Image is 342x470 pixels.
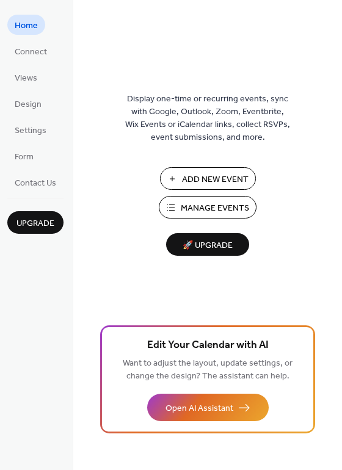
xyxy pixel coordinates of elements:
[7,15,45,35] a: Home
[7,211,64,234] button: Upgrade
[173,237,242,254] span: 🚀 Upgrade
[15,98,42,111] span: Design
[15,72,37,85] span: Views
[181,202,249,215] span: Manage Events
[7,172,64,192] a: Contact Us
[160,167,256,190] button: Add New Event
[166,402,233,415] span: Open AI Assistant
[7,41,54,61] a: Connect
[15,46,47,59] span: Connect
[159,196,256,219] button: Manage Events
[147,337,269,354] span: Edit Your Calendar with AI
[16,217,54,230] span: Upgrade
[15,20,38,32] span: Home
[166,233,249,256] button: 🚀 Upgrade
[7,67,45,87] a: Views
[15,151,34,164] span: Form
[15,125,46,137] span: Settings
[7,93,49,114] a: Design
[15,177,56,190] span: Contact Us
[123,355,293,385] span: Want to adjust the layout, update settings, or change the design? The assistant can help.
[182,173,249,186] span: Add New Event
[7,146,41,166] a: Form
[7,120,54,140] a: Settings
[147,394,269,421] button: Open AI Assistant
[125,93,290,144] span: Display one-time or recurring events, sync with Google, Outlook, Zoom, Eventbrite, Wix Events or ...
